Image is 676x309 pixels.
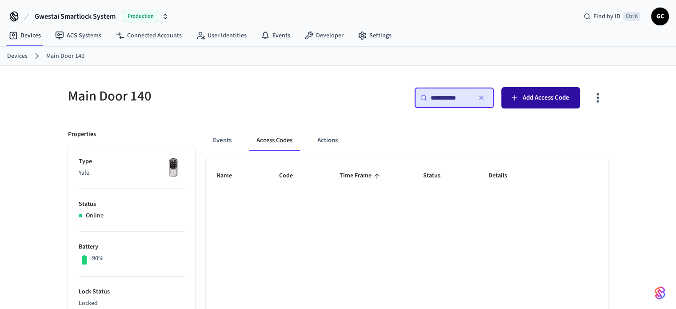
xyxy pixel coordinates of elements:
p: Battery [79,242,184,252]
img: Yale Assure Touchscreen Wifi Smart Lock, Satin Nickel, Front [162,157,184,179]
p: Status [79,200,184,209]
div: Find by IDCtrl K [576,8,648,24]
p: Locked [79,299,184,308]
span: Gwestai Smartlock System [35,11,116,22]
img: SeamLogoGradient.69752ec5.svg [655,286,665,300]
p: Type [79,157,184,166]
button: Access Codes [249,130,300,151]
span: Name [216,169,244,183]
span: Add Access Code [523,92,569,104]
button: Events [206,130,239,151]
span: Status [423,169,452,183]
p: Yale [79,169,184,178]
a: Devices [7,52,28,61]
a: Events [254,28,297,44]
p: 90% [92,254,104,263]
a: Developer [297,28,351,44]
p: Online [86,211,104,221]
span: Ctrl K [623,12,640,21]
button: GC [651,8,669,25]
a: Settings [351,28,399,44]
a: Connected Accounts [108,28,189,44]
a: Devices [2,28,48,44]
h5: Main Door 140 [68,87,333,105]
span: Time Frame [339,169,383,183]
p: Lock Status [79,287,184,297]
span: Code [279,169,304,183]
span: Production [123,11,158,22]
a: Main Door 140 [46,52,84,61]
button: Add Access Code [501,87,580,108]
span: Details [488,169,519,183]
table: sticky table [206,158,608,194]
a: User Identities [189,28,254,44]
div: ant example [206,130,608,151]
span: GC [652,8,668,24]
p: Properties [68,130,96,139]
button: Actions [310,130,345,151]
span: Find by ID [593,12,620,21]
a: ACS Systems [48,28,108,44]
